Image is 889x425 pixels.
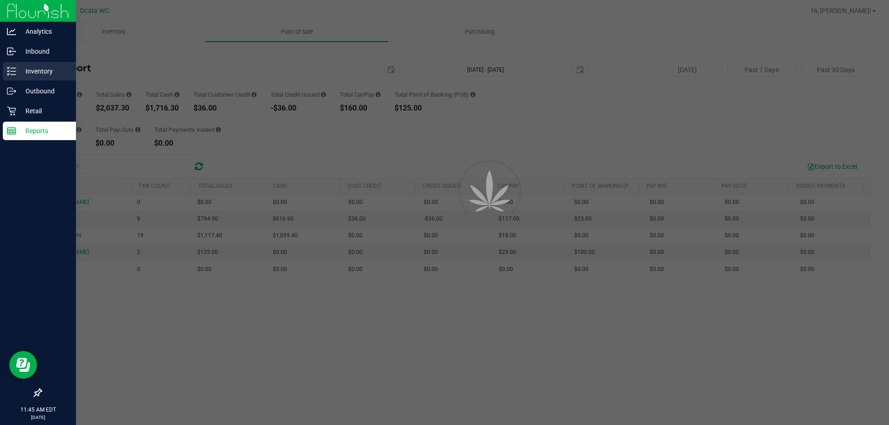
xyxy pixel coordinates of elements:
inline-svg: Reports [7,126,16,136]
p: Reports [16,125,72,136]
inline-svg: Analytics [7,27,16,36]
p: Inventory [16,66,72,77]
inline-svg: Outbound [7,86,16,96]
p: Outbound [16,86,72,97]
inline-svg: Inventory [7,67,16,76]
p: Inbound [16,46,72,57]
p: Retail [16,105,72,117]
p: Analytics [16,26,72,37]
inline-svg: Inbound [7,47,16,56]
inline-svg: Retail [7,106,16,116]
iframe: Resource center [9,351,37,379]
p: [DATE] [4,414,72,421]
p: 11:45 AM EDT [4,406,72,414]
